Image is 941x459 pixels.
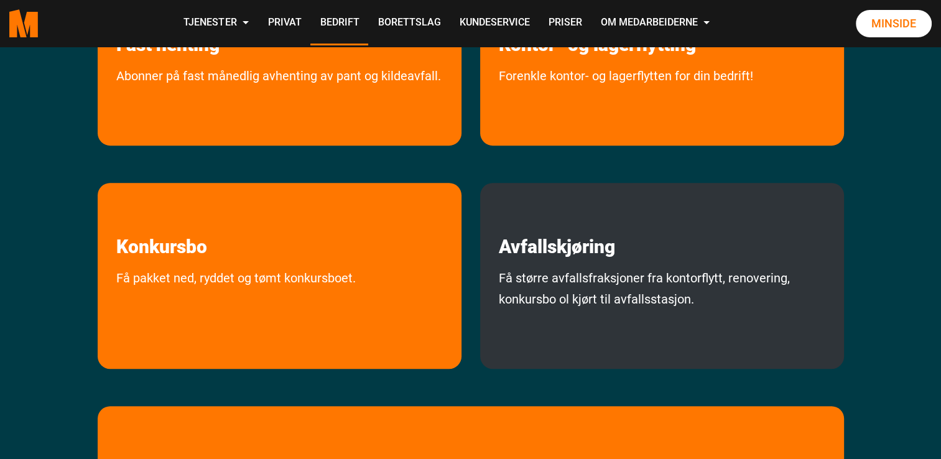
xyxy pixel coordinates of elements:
[98,183,226,258] a: les mer om Konkursbo
[539,1,591,45] a: Priser
[368,1,450,45] a: Borettslag
[856,10,932,37] a: Minside
[98,65,460,139] a: Abonner på fast månedlig avhenting av pant og kildeavfall.
[591,1,719,45] a: Om Medarbeiderne
[258,1,310,45] a: Privat
[450,1,539,45] a: Kundeservice
[174,1,258,45] a: Tjenester
[480,183,634,258] a: les mer om Avfallskjøring
[480,267,844,363] a: Få større avfallsfraksjoner kjørt til deponi.
[310,1,368,45] a: Bedrift
[480,65,772,139] a: Forenkle kontor- og lagerflytten for din bedrift!
[98,267,374,341] a: Få pakket ned, ryddet og tømt konkursboet.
